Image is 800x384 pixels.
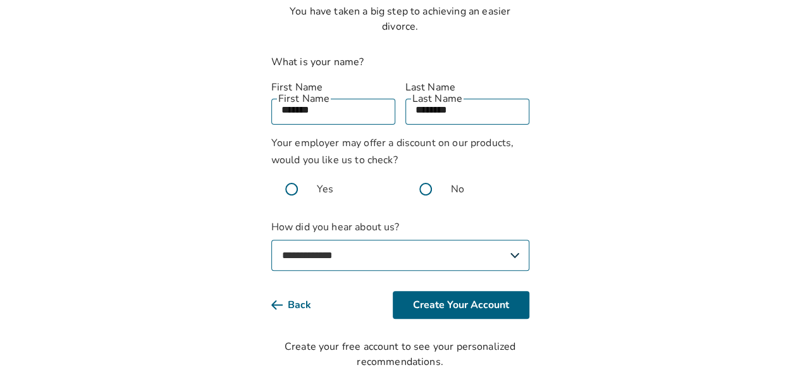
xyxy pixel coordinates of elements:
label: How did you hear about us? [271,220,529,271]
label: Last Name [405,80,529,95]
iframe: Chat Widget [737,323,800,384]
label: What is your name? [271,55,364,69]
div: Create your free account to see your personalized recommendations. [271,339,529,369]
span: No [451,182,464,197]
label: First Name [271,80,395,95]
span: Your employer may offer a discount on our products, would you like us to check? [271,136,514,167]
select: How did you hear about us? [271,240,529,271]
button: Back [271,291,331,319]
button: Create Your Account [393,291,529,319]
p: You have taken a big step to achieving an easier divorce. [271,4,529,34]
span: Yes [317,182,333,197]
